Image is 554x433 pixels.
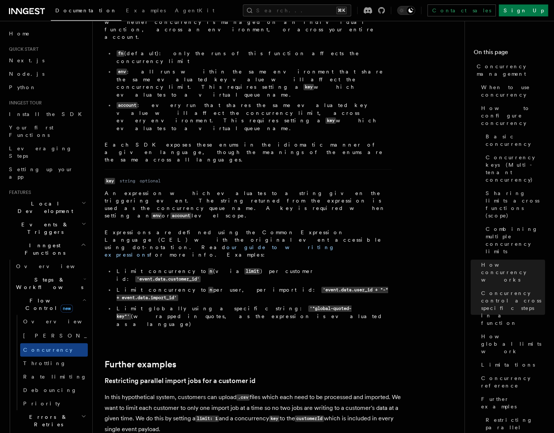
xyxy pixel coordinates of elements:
[20,383,88,397] a: Debouncing
[208,287,213,293] code: n
[6,100,42,106] span: Inngest tour
[121,2,170,20] a: Examples
[175,7,214,13] span: AgentKit
[13,276,83,291] span: Steps & Workflows
[483,130,545,151] a: Basic concurrency
[170,2,219,20] a: AgentKit
[6,107,88,121] a: Install the SDK
[120,178,135,184] dd: string
[55,7,117,13] span: Documentation
[16,263,93,269] span: Overview
[105,229,391,258] p: Expressions are defined using the Common Expression Language (CEL) with the original event access...
[20,370,88,383] a: Rate limiting
[478,371,545,392] a: Concurrency reference
[105,189,391,220] p: An expression which evaluates to a string given the triggering event. The string returned from th...
[105,141,391,163] p: Each SDK exposes these enums in the idiomatic manner of a given language, though the meanings of ...
[478,392,545,413] a: Further examples
[9,111,86,117] span: Install the SDK
[481,333,545,355] span: How global limits work
[478,81,545,101] a: When to use concurrency
[427,4,496,16] a: Contact sales
[126,7,166,13] span: Examples
[6,121,88,142] a: Your first Functions
[481,261,545,283] span: How concurrency works
[114,305,391,328] li: Limit globally using a specific string: (wrapped in quotes, as the expression is evaluated as a l...
[20,315,88,328] a: Overview
[6,81,88,94] a: Python
[114,286,391,302] li: Limit concurrency to per user, per import id:
[208,268,213,274] code: n
[23,333,133,339] span: [PERSON_NAME]
[478,330,545,358] a: How global limits work
[9,166,73,180] span: Setting up your app
[6,163,88,183] a: Setting up your app
[478,258,545,286] a: How concurrency works
[13,410,88,431] button: Errors & Retries
[478,101,545,130] a: How to configure concurrency
[105,244,335,258] a: our guide to writing expressions
[13,273,88,294] button: Steps & Workflows
[105,178,115,184] code: key
[478,358,545,371] a: Limitations
[135,276,201,282] code: 'event.data.customer_id'
[6,200,81,215] span: Local Development
[9,30,30,37] span: Home
[499,4,548,16] a: Sign Up
[114,267,391,283] li: Limit concurrency to (via ) per customer id:
[6,242,81,257] span: Inngest Functions
[23,319,100,324] span: Overview
[20,357,88,370] a: Throttling
[23,360,66,366] span: Throttling
[20,328,88,343] a: [PERSON_NAME]
[13,294,88,315] button: Flow Controlnew
[474,48,545,60] h4: On this page
[105,359,176,370] a: Further examples
[295,415,324,422] code: customerId
[6,54,88,67] a: Next.js
[114,50,391,65] li: (default): only the runs of this function affects the concurrency limit
[336,7,347,14] kbd: ⌘K
[13,260,88,273] a: Overview
[6,189,31,195] span: Features
[13,297,82,312] span: Flow Control
[483,151,545,186] a: Concurrency keys (Multi-tenant concurrency)
[117,69,127,75] code: env
[114,68,391,98] li: : all runs within the same environment that share the same evaluated key value will affect the co...
[243,4,351,16] button: Search...⌘K
[481,104,545,127] span: How to configure concurrency
[486,154,545,183] span: Concurrency keys (Multi-tenant concurrency)
[397,6,415,15] button: Toggle dark mode
[244,268,260,274] code: limit
[6,239,88,260] button: Inngest Functions
[117,102,137,109] code: account
[105,376,256,386] a: Restricting parallel import jobs for a customer id
[481,84,545,98] span: When to use concurrency
[477,63,545,78] span: Concurrency management
[9,145,72,159] span: Leveraging Steps
[6,67,88,81] a: Node.js
[114,101,391,132] li: : every run that shares the same evaluated key value will affect the concurrency limit, across ev...
[195,415,219,422] code: limit: 1
[9,57,44,63] span: Next.js
[486,133,545,148] span: Basic concurrency
[61,304,73,313] span: new
[170,213,191,219] code: account
[236,394,250,401] code: .csv
[481,289,545,327] span: Concurrency control across specific steps in a function
[140,178,161,184] dd: optional
[13,315,88,410] div: Flow Controlnew
[478,286,545,330] a: Concurrency control across specific steps in a function
[6,142,88,163] a: Leveraging Steps
[303,84,314,90] code: key
[13,413,81,428] span: Errors & Retries
[23,374,87,380] span: Rate limiting
[481,374,545,389] span: Concurrency reference
[269,415,279,422] code: key
[483,222,545,258] a: Combining multiple concurrency limits
[486,189,545,219] span: Sharing limits across functions (scope)
[23,387,77,393] span: Debouncing
[151,213,162,219] code: env
[6,221,81,236] span: Events & Triggers
[105,11,391,41] p: The scope for the concurrency limit, which impacts whether concurrency is managed on an individua...
[9,71,44,77] span: Node.js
